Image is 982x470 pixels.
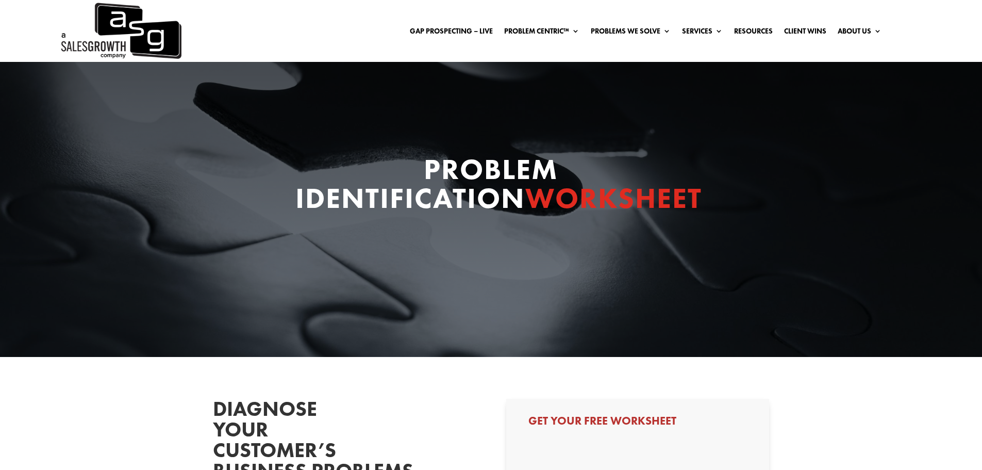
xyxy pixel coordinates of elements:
[525,180,702,217] span: Worksheet
[504,27,579,39] a: Problem Centric™
[682,27,723,39] a: Services
[410,27,493,39] a: Gap Prospecting – LIVE
[591,27,671,39] a: Problems We Solve
[784,27,826,39] a: Client Wins
[295,155,687,218] h1: Problem Identification
[734,27,773,39] a: Resources
[838,27,881,39] a: About Us
[528,415,747,432] h3: Get Your Free Worksheet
